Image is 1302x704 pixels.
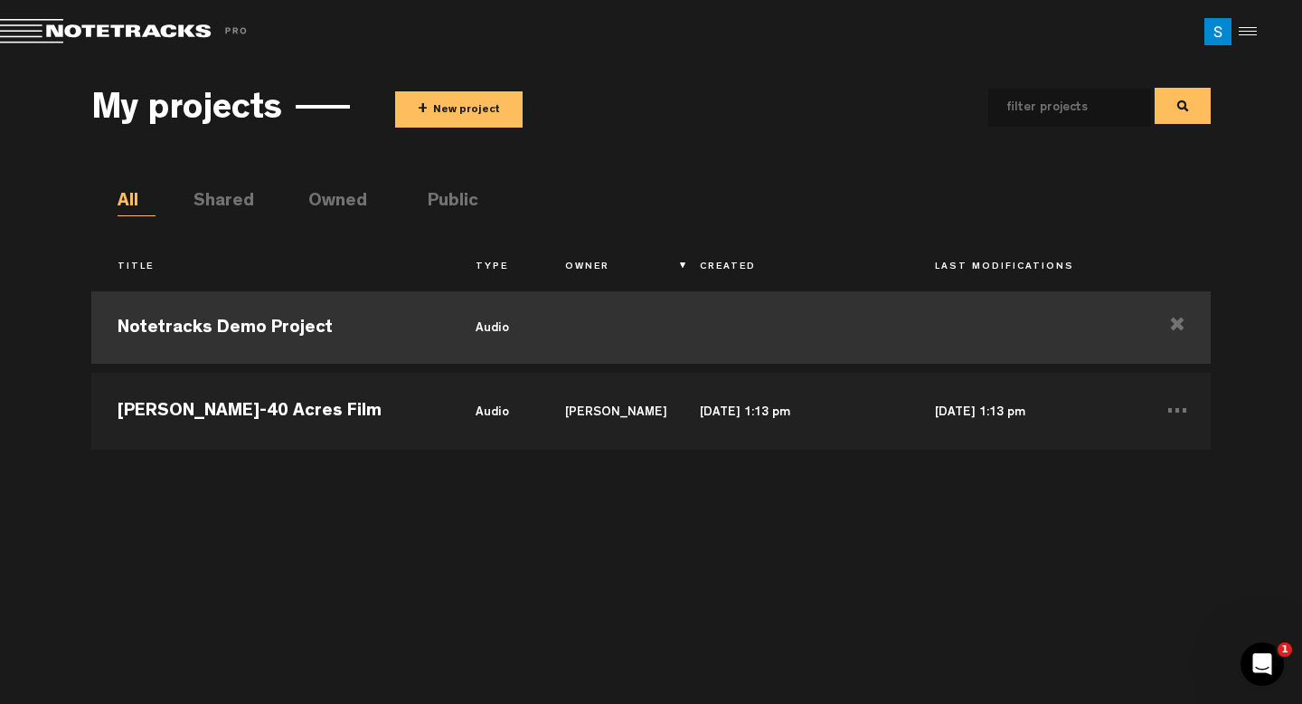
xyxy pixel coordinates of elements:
[1144,368,1211,450] td: ...
[539,252,674,283] th: Owner
[418,100,428,120] span: +
[91,287,449,368] td: Notetracks Demo Project
[1204,18,1231,45] img: ACg8ocIb-I9iLF8XFM7XyElmmfViD_jB866AtePGiwVNKSpsucHDfw=s96-c
[539,368,674,450] td: [PERSON_NAME]
[449,368,539,450] td: audio
[449,287,539,368] td: audio
[988,89,1122,127] input: filter projects
[428,189,466,216] li: Public
[91,252,449,283] th: Title
[1241,642,1284,686] iframe: Intercom live chat
[909,368,1144,450] td: [DATE] 1:13 pm
[91,91,282,131] h3: My projects
[674,368,909,450] td: [DATE] 1:13 pm
[674,252,909,283] th: Created
[91,368,449,450] td: [PERSON_NAME]-40 Acres Film
[449,252,539,283] th: Type
[395,91,523,128] button: +New project
[118,189,156,216] li: All
[909,252,1144,283] th: Last Modifications
[1278,642,1292,657] span: 1
[308,189,346,216] li: Owned
[193,189,231,216] li: Shared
